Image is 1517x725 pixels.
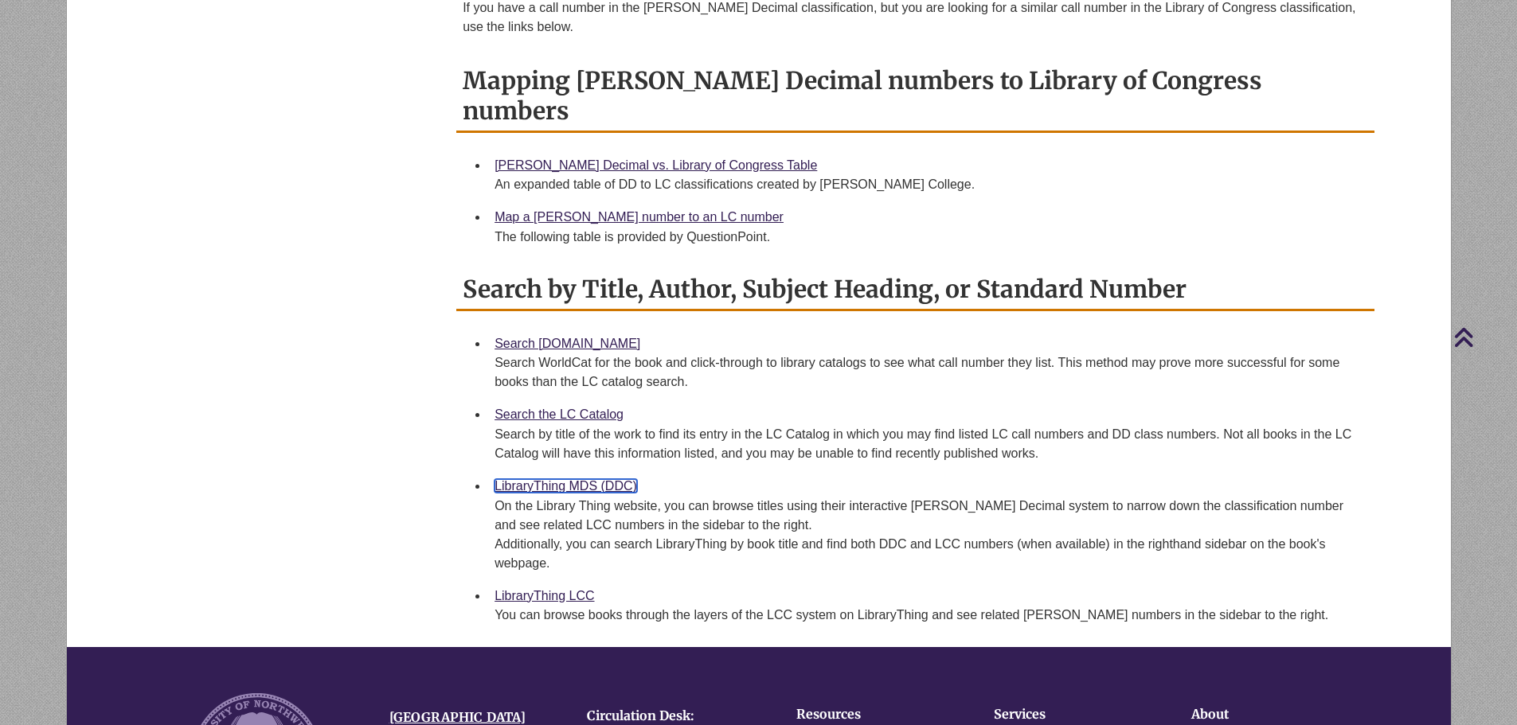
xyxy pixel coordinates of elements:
div: Search WorldCat for the book and click-through to library catalogs to see what call number they l... [495,353,1362,392]
a: [GEOGRAPHIC_DATA] [389,709,526,725]
div: The following table is provided by QuestionPoint. [495,228,1362,247]
h4: Resources [796,707,944,722]
h2: Mapping [PERSON_NAME] Decimal numbers to Library of Congress numbers [456,60,1374,133]
a: LibraryThing MDS (DDC) [495,479,637,493]
h4: Services [994,707,1142,722]
a: LibraryThing LCC [495,589,594,602]
div: Search by title of the work to find its entry in the LC Catalog in which you may find listed LC c... [495,425,1362,463]
h4: Circulation Desk: [587,709,760,723]
a: Back to Top [1453,326,1513,348]
a: [PERSON_NAME] Decimal vs. Library of Congress Table [495,158,817,172]
div: On the Library Thing website, you can browse titles using their interactive [PERSON_NAME] Decimal... [495,497,1362,573]
div: An expanded table of DD to LC classifications created by [PERSON_NAME] College. [495,175,1362,194]
a: Search the LC Catalog [495,407,624,421]
div: You can browse books through the layers of the LCC system on LibraryThing and see related [PERSON... [495,606,1362,625]
a: Search [DOMAIN_NAME] [495,337,640,350]
h2: Search by Title, Author, Subject Heading, or Standard Number [456,269,1374,311]
h4: About [1191,707,1339,722]
a: Map a [PERSON_NAME] number to an LC number [495,210,784,224]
